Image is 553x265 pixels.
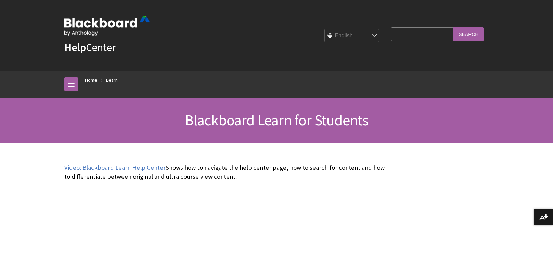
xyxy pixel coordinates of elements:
[106,76,118,85] a: Learn
[64,16,150,36] img: Blackboard by Anthology
[453,27,484,41] input: Search
[185,111,369,129] span: Blackboard Learn for Students
[64,164,166,172] a: Video: Blackboard Learn Help Center
[64,40,116,54] a: HelpCenter
[64,163,387,181] p: Shows how to navigate the help center page, how to search for content and how to differentiate be...
[325,29,380,43] select: Site Language Selector
[85,76,97,85] a: Home
[64,40,86,54] strong: Help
